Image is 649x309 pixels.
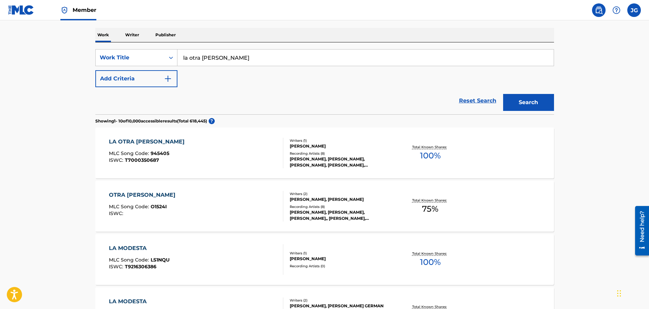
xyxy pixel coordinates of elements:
[151,257,170,263] span: LS1NQU
[420,256,441,268] span: 100 %
[109,210,125,216] span: ISWC :
[123,28,141,42] p: Writer
[595,6,603,14] img: search
[290,264,392,269] div: Recording Artists ( 0 )
[412,198,448,203] p: Total Known Shares:
[109,157,125,163] span: ISWC :
[290,156,392,168] div: [PERSON_NAME], [PERSON_NAME], [PERSON_NAME], [PERSON_NAME], [PERSON_NAME]
[95,118,207,124] p: Showing 1 - 10 of 10,000 accessible results (Total 618,445 )
[60,6,69,14] img: Top Rightsholder
[125,157,159,163] span: T7000350687
[95,181,554,232] a: OTRA [PERSON_NAME]MLC Song Code:O1524IISWC:Writers (2)[PERSON_NAME], [PERSON_NAME]Recording Artis...
[290,251,392,256] div: Writers ( 1 )
[290,191,392,196] div: Writers ( 2 )
[290,143,392,149] div: [PERSON_NAME]
[290,256,392,262] div: [PERSON_NAME]
[164,75,172,83] img: 9d2ae6d4665cec9f34b9.svg
[109,244,170,252] div: LA MODESTA
[412,144,448,150] p: Total Known Shares:
[95,49,554,114] form: Search Form
[8,5,34,15] img: MLC Logo
[109,204,151,210] span: MLC Song Code :
[95,28,111,42] p: Work
[109,150,151,156] span: MLC Song Code :
[95,234,554,285] a: LA MODESTAMLC Song Code:LS1NQUISWC:T9216306386Writers (1)[PERSON_NAME]Recording Artists (0)Total ...
[290,298,392,303] div: Writers ( 2 )
[290,204,392,209] div: Recording Artists ( 8 )
[151,150,169,156] span: 945405
[151,204,167,210] span: O1524I
[100,54,161,62] div: Work Title
[503,94,554,111] button: Search
[290,138,392,143] div: Writers ( 1 )
[95,70,177,87] button: Add Criteria
[109,138,188,146] div: LA OTRA [PERSON_NAME]
[412,251,448,256] p: Total Known Shares:
[109,264,125,270] span: ISWC :
[95,128,554,178] a: LA OTRA [PERSON_NAME]MLC Song Code:945405ISWC:T7000350687Writers (1)[PERSON_NAME]Recording Artist...
[73,6,96,14] span: Member
[290,209,392,221] div: [PERSON_NAME], [PERSON_NAME], [PERSON_NAME],, [PERSON_NAME], [PERSON_NAME],
[627,3,641,17] div: User Menu
[612,6,621,14] img: help
[420,150,441,162] span: 100 %
[109,297,169,306] div: LA MODESTA
[290,151,392,156] div: Recording Artists ( 8 )
[125,264,156,270] span: T9216306386
[290,196,392,202] div: [PERSON_NAME], [PERSON_NAME]
[456,93,500,108] a: Reset Search
[153,28,178,42] p: Publisher
[592,3,606,17] a: Public Search
[109,257,151,263] span: MLC Song Code :
[109,191,179,199] div: OTRA [PERSON_NAME]
[630,203,649,258] iframe: Resource Center
[617,283,621,304] div: Drag
[209,118,215,124] span: ?
[615,276,649,309] iframe: Chat Widget
[422,203,438,215] span: 75 %
[610,3,623,17] div: Help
